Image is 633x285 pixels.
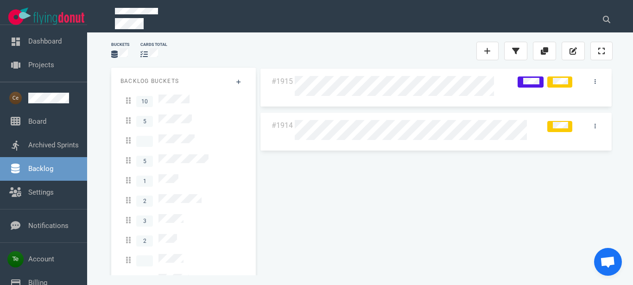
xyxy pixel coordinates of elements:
[136,176,153,187] span: 1
[28,37,62,45] a: Dashboard
[136,96,153,107] span: 10
[120,91,247,111] a: 10
[120,230,247,250] a: 2
[28,165,53,173] a: Backlog
[28,255,54,263] a: Account
[28,117,46,126] a: Board
[33,12,84,25] img: Flying Donut text logo
[272,121,293,130] a: #1914
[28,141,79,149] a: Archived Sprints
[120,151,247,171] a: 5
[136,215,153,227] span: 3
[120,77,247,85] p: Backlog Buckets
[28,61,54,69] a: Projects
[594,248,622,276] div: Chat abierto
[120,210,247,230] a: 3
[140,42,167,48] div: cards total
[120,111,247,131] a: 5
[28,222,69,230] a: Notifications
[136,156,153,167] span: 5
[136,116,153,127] span: 5
[136,235,153,247] span: 2
[28,188,54,196] a: Settings
[136,196,153,207] span: 2
[111,42,129,48] div: Buckets
[120,190,247,210] a: 2
[120,171,247,190] a: 1
[272,77,293,86] a: #1915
